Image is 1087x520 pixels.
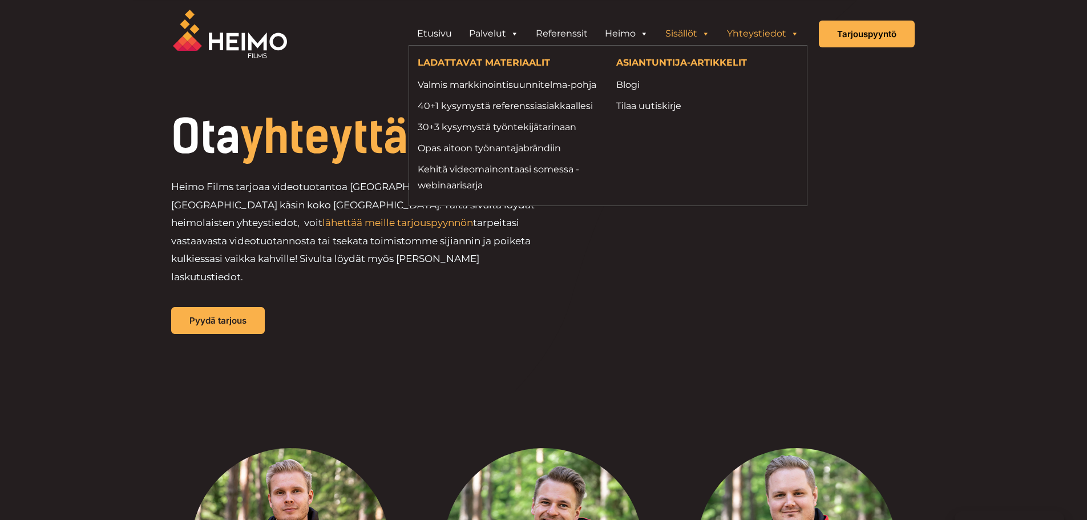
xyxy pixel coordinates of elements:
a: Blogi [616,77,798,92]
a: Sisällöt [657,22,718,45]
a: Heimo [596,22,657,45]
aside: Header Widget 1 [403,22,813,45]
a: Yhteystiedot [718,22,807,45]
a: Kehitä videomainontaasi somessa -webinaarisarja [418,162,600,192]
a: Valmis markkinointisuunnitelma-pohja [418,77,600,92]
p: Heimo Films tarjoaa videotuotantoa [GEOGRAPHIC_DATA] ja [GEOGRAPHIC_DATA] käsin koko [GEOGRAPHIC_... [171,178,544,286]
a: Referenssit [527,22,596,45]
a: Pyydä tarjous [171,307,265,334]
a: Opas aitoon työnantajabrändiin [418,140,600,156]
a: 30+3 kysymystä työntekijätarinaan [418,119,600,135]
a: 40+1 kysymystä referenssiasiakkaallesi [418,98,600,114]
span: Pyydä tarjous [189,316,247,325]
a: Tilaa uutiskirje [616,98,798,114]
img: Heimo Filmsin logo [173,10,287,58]
h1: Ota [171,114,621,160]
a: lähettää meille tarjouspyynnön [322,217,473,228]
a: Etusivu [409,22,460,45]
h4: LADATTAVAT MATERIAALIT [418,57,600,71]
a: Tarjouspyyntö [819,21,915,47]
a: Palvelut [460,22,527,45]
h4: ASIANTUNTIJA-ARTIKKELIT [616,57,798,71]
span: yhteyttä [240,110,408,164]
